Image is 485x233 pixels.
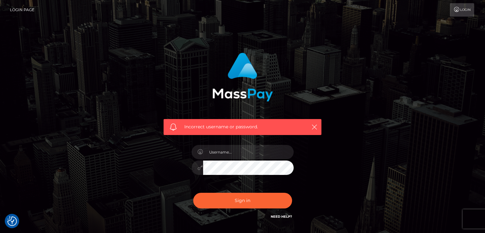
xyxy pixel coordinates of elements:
[271,214,292,219] a: Need Help?
[184,124,301,130] span: Incorrect username or password.
[7,216,17,226] img: Revisit consent button
[450,3,474,17] a: Login
[7,216,17,226] button: Consent Preferences
[203,145,294,159] input: Username...
[212,53,273,101] img: MassPay Login
[10,3,34,17] a: Login Page
[193,193,292,208] button: Sign in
